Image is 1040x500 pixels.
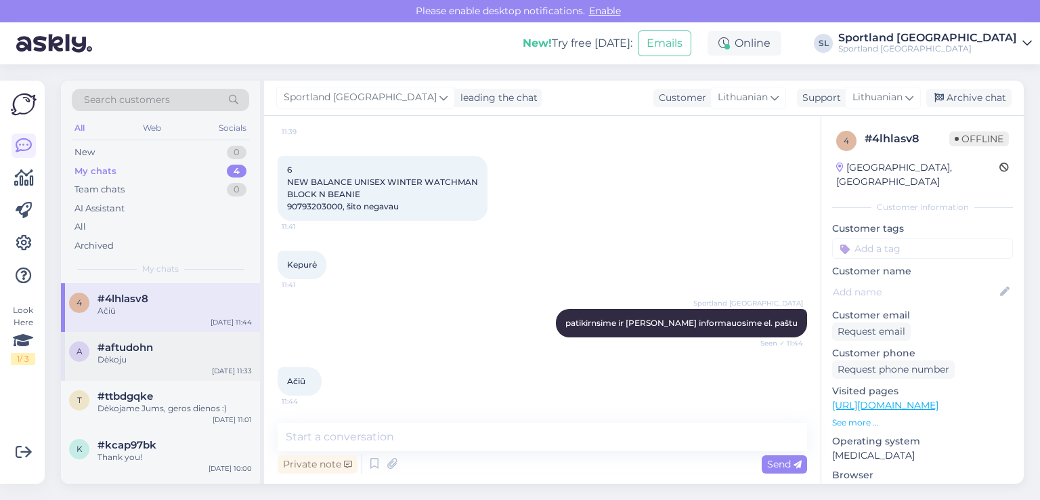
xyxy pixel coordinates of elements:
div: Sportland [GEOGRAPHIC_DATA] [838,33,1017,43]
span: Seen ✓ 11:44 [752,338,803,348]
div: [DATE] 11:33 [212,366,252,376]
div: AI Assistant [74,202,125,215]
img: Askly Logo [11,91,37,117]
span: a [77,346,83,356]
p: [MEDICAL_DATA] [832,449,1013,463]
div: All [72,119,87,137]
span: Sportland [GEOGRAPHIC_DATA] [693,298,803,308]
span: #aftudohn [97,341,153,354]
a: [URL][DOMAIN_NAME] [832,399,938,411]
span: #4lhlasv8 [97,293,148,305]
div: Customer information [832,201,1013,213]
span: t [77,395,82,405]
div: Dėkoju [97,354,252,366]
div: 0 [227,146,246,159]
div: Ačiū [97,305,252,317]
div: Team chats [74,183,125,196]
span: Lithuanian [718,90,768,105]
span: 11:41 [282,222,332,232]
p: See more ... [832,417,1013,429]
p: Customer email [832,308,1013,322]
button: Emails [638,30,691,56]
span: Ačiū [287,376,305,386]
span: Sportland [GEOGRAPHIC_DATA] [284,90,437,105]
div: 1 / 3 [11,353,35,365]
div: Private note [278,455,357,474]
div: Web [140,119,164,137]
div: New [74,146,95,159]
p: Chrome [TECHNICAL_ID] [832,482,1013,497]
span: 6 NEW BALANCE UNISEX WINTER WATCHMAN BLOCK N BEANIE 90793203000, šito negavau [287,165,478,211]
p: Browser [832,468,1013,482]
div: [DATE] 11:01 [213,415,252,425]
span: Kepurė [287,259,317,270]
span: k [77,444,83,454]
div: Customer [653,91,706,105]
div: [GEOGRAPHIC_DATA], [GEOGRAPHIC_DATA] [836,161,999,189]
span: My chats [142,263,179,275]
span: 11:41 [282,280,332,290]
div: Try free [DATE]: [523,35,632,51]
span: Send [767,458,802,470]
div: Request email [832,322,911,341]
span: 11:44 [282,396,332,407]
input: Add a tag [832,238,1013,259]
div: Socials [216,119,249,137]
p: Operating system [832,434,1013,449]
span: #ttbdgqke [97,390,153,402]
div: 4 [227,165,246,178]
div: [DATE] 11:44 [211,317,252,327]
span: #kcap97bk [97,439,156,451]
span: patikirnsime ir [PERSON_NAME] informauosime el. paštu [565,318,798,328]
div: Request phone number [832,360,955,379]
div: # 4lhlasv8 [865,131,949,147]
span: Lithuanian [852,90,903,105]
span: 4 [844,136,849,146]
a: Sportland [GEOGRAPHIC_DATA]Sportland [GEOGRAPHIC_DATA] [838,33,1032,54]
div: leading the chat [455,91,538,105]
b: New! [523,37,552,49]
div: Archive chat [926,89,1012,107]
div: Sportland [GEOGRAPHIC_DATA] [838,43,1017,54]
div: Support [797,91,841,105]
div: Look Here [11,304,35,365]
div: My chats [74,165,116,178]
input: Add name [833,285,997,299]
div: [DATE] 10:00 [209,463,252,474]
div: SL [814,34,833,53]
div: All [74,220,86,234]
p: Customer phone [832,346,1013,360]
div: Online [708,31,781,56]
p: Visited pages [832,384,1013,398]
div: Archived [74,239,114,253]
span: 11:39 [282,127,332,137]
span: 4 [77,297,82,308]
span: Enable [585,5,625,17]
span: Search customers [84,93,170,107]
div: 0 [227,183,246,196]
p: Customer tags [832,222,1013,236]
p: Customer name [832,264,1013,278]
span: Offline [949,131,1009,146]
div: Thank you! [97,451,252,463]
div: Dėkojame Jums, geros dienos :) [97,402,252,415]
